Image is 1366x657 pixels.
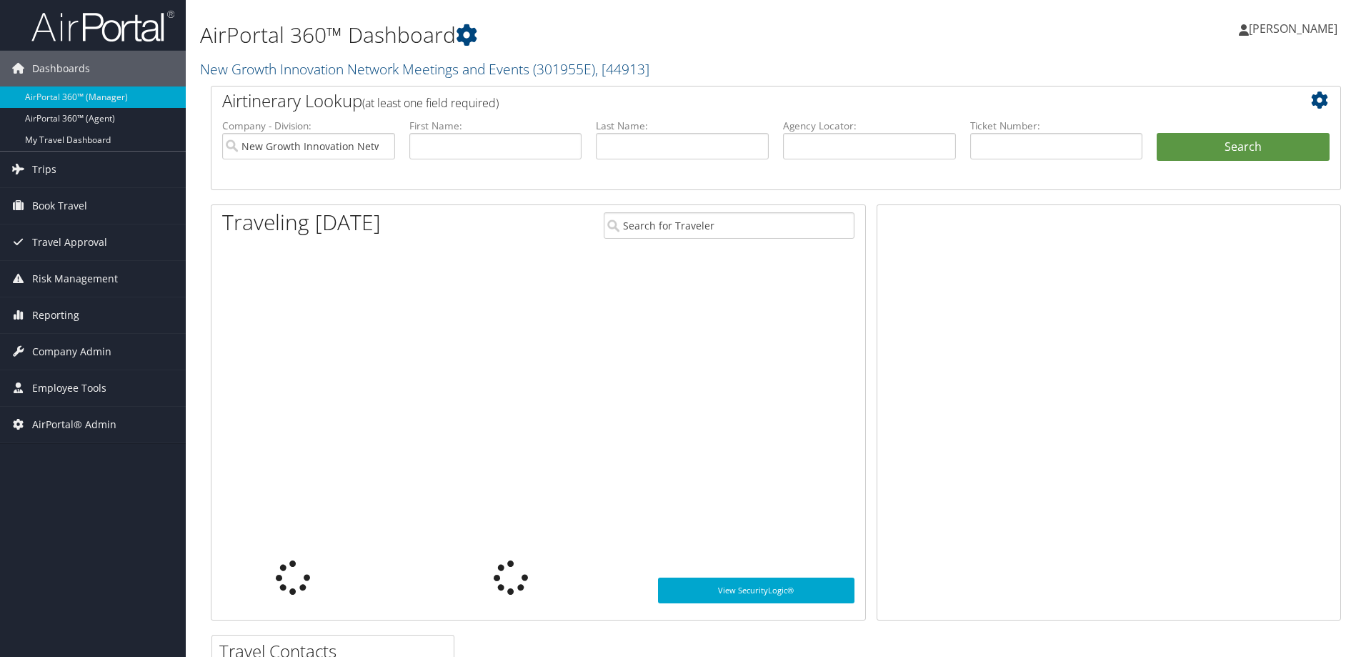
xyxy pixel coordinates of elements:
span: Trips [32,152,56,187]
a: [PERSON_NAME] [1239,7,1352,50]
h1: AirPortal 360™ Dashboard [200,20,968,50]
h2: Airtinerary Lookup [222,89,1235,113]
span: Book Travel [32,188,87,224]
label: Ticket Number: [970,119,1143,133]
span: Dashboards [32,51,90,87]
span: Risk Management [32,261,118,297]
span: Travel Approval [32,224,107,260]
span: Company Admin [32,334,111,370]
span: , [ 44913 ] [595,59,649,79]
label: Company - Division: [222,119,395,133]
h1: Traveling [DATE] [222,207,381,237]
label: Agency Locator: [783,119,956,133]
label: Last Name: [596,119,769,133]
button: Search [1157,133,1330,162]
a: New Growth Innovation Network Meetings and Events [200,59,649,79]
span: Employee Tools [32,370,106,406]
span: [PERSON_NAME] [1249,21,1337,36]
img: airportal-logo.png [31,9,174,43]
span: (at least one field required) [362,95,499,111]
label: First Name: [409,119,582,133]
input: Search for Traveler [604,212,854,239]
a: View SecurityLogic® [658,578,854,603]
span: AirPortal® Admin [32,407,116,443]
span: ( 301955E ) [533,59,595,79]
span: Reporting [32,297,79,333]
